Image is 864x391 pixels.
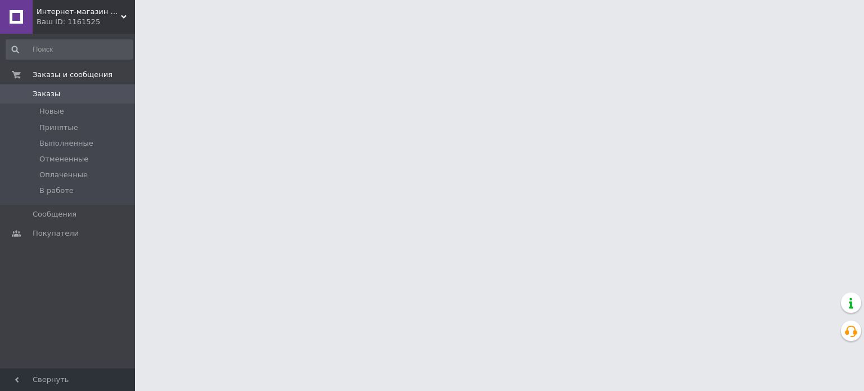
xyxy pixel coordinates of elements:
span: Сообщения [33,209,76,219]
span: Покупатели [33,228,79,239]
input: Поиск [6,39,133,60]
span: Заказы [33,89,60,99]
span: Выполненные [39,138,93,149]
span: Отмененные [39,154,88,164]
div: Ваш ID: 1161525 [37,17,135,27]
span: Интернет-магазин "Повар, пекарь и кондитер" [37,7,121,17]
span: Новые [39,106,64,116]
span: В работе [39,186,74,196]
span: Принятые [39,123,78,133]
span: Оплаченные [39,170,88,180]
span: Заказы и сообщения [33,70,112,80]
